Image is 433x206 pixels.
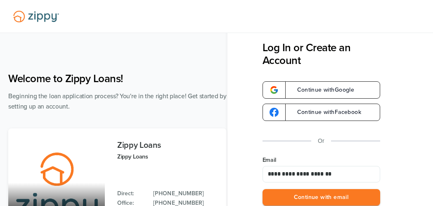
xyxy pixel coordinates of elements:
span: Continue with Facebook [289,109,361,115]
p: Direct: [117,189,145,198]
img: google-logo [270,108,279,117]
h3: Zippy Loans [117,141,218,150]
img: google-logo [270,85,279,95]
h3: Log In or Create an Account [263,41,380,67]
a: google-logoContinue withFacebook [263,104,380,121]
button: Continue with email [263,189,380,206]
p: Zippy Loans [117,152,218,161]
img: Lender Logo [8,7,64,26]
span: Beginning the loan application process? You're in the right place! Get started by setting up an a... [8,92,227,110]
label: Email [263,156,380,164]
input: Email Address [263,166,380,182]
span: Continue with Google [289,87,355,93]
a: google-logoContinue withGoogle [263,81,380,99]
p: Or [318,136,324,146]
h1: Welcome to Zippy Loans! [8,72,227,85]
a: Direct Phone: 512-975-2947 [153,189,218,198]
